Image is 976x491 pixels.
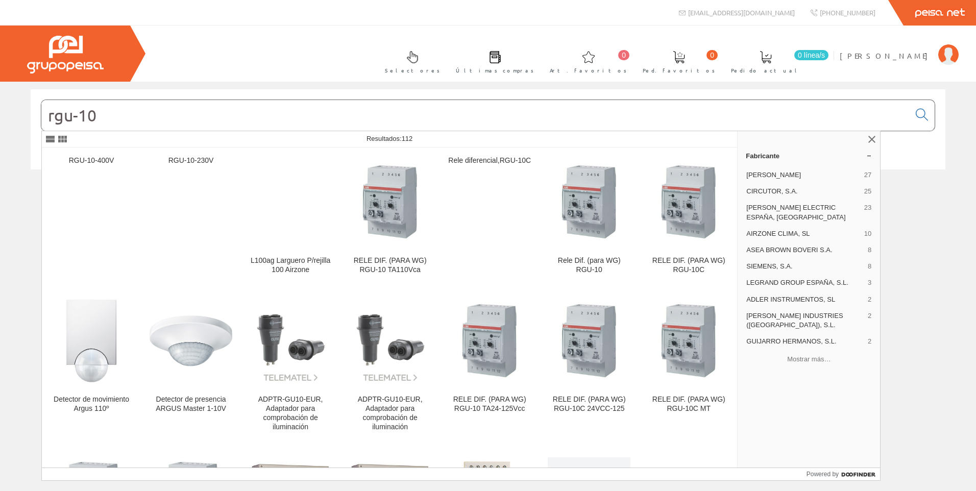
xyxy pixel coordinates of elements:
[241,148,340,286] a: L100ag Larguero P/rejilla 100 Airzone L100ag Larguero P/rejilla 100 Airzone
[647,256,730,275] div: RELE DIF. (PARA WG) RGU-10C
[448,300,531,382] img: RELE DIF. (PARA WG) RGU-10 TA24-125Vcc
[868,311,871,330] span: 2
[746,245,864,255] span: ASEA BROWN BOVERI S.A.
[548,395,630,413] div: RELE DIF. (PARA WG) RGU-10C 24VCC-125
[50,156,133,165] div: RGU-10-400V
[647,161,730,243] img: RELE DIF. (PARA WG) RGU-10C
[746,229,860,238] span: AIRZONE CLIMA, SL
[647,300,730,382] img: RELE DIF. (PARA WG) RGU-10C MT
[141,148,240,286] a: RGU-10-230V
[150,300,232,382] img: Detector de presencia ARGUS Master 1-10V
[340,287,440,444] a: ADPTR-GU10-EUR, Adaptador para comprobación de iluminación ADPTR-GU10-EUR, Adaptador para comprob...
[150,395,232,413] div: Detector de presencia ARGUS Master 1-10V
[746,311,864,330] span: [PERSON_NAME] INDUSTRIES ([GEOGRAPHIC_DATA]), S.L.
[349,395,431,432] div: ADPTR-GU10-EUR, Adaptador para comprobación de iluminación
[540,148,639,286] a: Rele Dif. (para WG) RGU-10 Rele Dif. (para WG) RGU-10
[746,170,860,180] span: [PERSON_NAME]
[746,262,864,271] span: SIEMENS, S.A.
[864,187,871,196] span: 25
[868,295,871,304] span: 2
[446,42,539,80] a: Últimas compras
[349,256,431,275] div: RELE DIF. (PARA WG) RGU-10 TA110Vca
[42,148,141,286] a: RGU-10-400V
[864,170,871,180] span: 27
[868,337,871,346] span: 2
[868,245,871,255] span: 8
[50,395,133,413] div: Detector de movimiento Argus 110º
[367,135,412,142] span: Resultados:
[864,203,871,222] span: 23
[688,8,795,17] span: [EMAIL_ADDRESS][DOMAIN_NAME]
[349,161,431,243] img: RELE DIF. (PARA WG) RGU-10 TA110Vca
[27,36,104,73] img: Grupo Peisa
[141,287,240,444] a: Detector de presencia ARGUS Master 1-10V Detector de presencia ARGUS Master 1-10V
[249,300,332,382] img: ADPTR-GU10-EUR, Adaptador para comprobación de iluminación
[448,395,531,413] div: RELE DIF. (PARA WG) RGU-10 TA24-125Vcc
[639,287,738,444] a: RELE DIF. (PARA WG) RGU-10C MT RELE DIF. (PARA WG) RGU-10C MT
[807,468,881,480] a: Powered by
[647,395,730,413] div: RELE DIF. (PARA WG) RGU-10C MT
[249,395,332,432] div: ADPTR-GU10-EUR, Adaptador para comprobación de iluminación
[864,229,871,238] span: 10
[31,182,945,191] div: © Grupo Peisa
[868,262,871,271] span: 8
[820,8,875,17] span: [PHONE_NUMBER]
[618,50,629,60] span: 0
[731,65,800,76] span: Pedido actual
[794,50,828,60] span: 0 línea/s
[746,295,864,304] span: ADLER INSTRUMENTOS, SL
[550,65,627,76] span: Art. favoritos
[807,470,839,479] span: Powered by
[746,337,864,346] span: GUIJARRO HERMANOS, S.L.
[746,203,860,222] span: [PERSON_NAME] ELECTRIC ESPAÑA, [GEOGRAPHIC_DATA]
[548,300,630,382] img: RELE DIF. (PARA WG) RGU-10C 24VCC-125
[249,256,332,275] div: L100ag Larguero P/rejilla 100 Airzone
[639,148,738,286] a: RELE DIF. (PARA WG) RGU-10C RELE DIF. (PARA WG) RGU-10C
[402,135,413,142] span: 112
[868,278,871,287] span: 3
[456,65,534,76] span: Últimas compras
[643,65,715,76] span: Ped. favoritos
[548,256,630,275] div: Rele Dif. (para WG) RGU-10
[746,187,860,196] span: CIRCUTOR, S.A.
[440,287,539,444] a: RELE DIF. (PARA WG) RGU-10 TA24-125Vcc RELE DIF. (PARA WG) RGU-10 TA24-125Vcc
[440,148,539,286] a: Rele diferencial,RGU-10C
[746,278,864,287] span: LEGRAND GROUP ESPAÑA, S.L.
[540,287,639,444] a: RELE DIF. (PARA WG) RGU-10C 24VCC-125 RELE DIF. (PARA WG) RGU-10C 24VCC-125
[840,42,959,52] a: [PERSON_NAME]
[340,148,440,286] a: RELE DIF. (PARA WG) RGU-10 TA110Vca RELE DIF. (PARA WG) RGU-10 TA110Vca
[385,65,440,76] span: Selectores
[840,51,933,61] span: [PERSON_NAME]
[150,156,232,165] div: RGU-10-230V
[706,50,718,60] span: 0
[349,300,431,382] img: ADPTR-GU10-EUR, Adaptador para comprobación de iluminación
[41,100,910,131] input: Buscar...
[50,300,133,382] img: Detector de movimiento Argus 110º
[548,161,630,243] img: Rele Dif. (para WG) RGU-10
[742,351,876,367] button: Mostrar más…
[42,287,141,444] a: Detector de movimiento Argus 110º Detector de movimiento Argus 110º
[448,156,531,165] div: Rele diferencial,RGU-10C
[738,148,880,164] a: Fabricante
[375,42,445,80] a: Selectores
[241,287,340,444] a: ADPTR-GU10-EUR, Adaptador para comprobación de iluminación ADPTR-GU10-EUR, Adaptador para comprob...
